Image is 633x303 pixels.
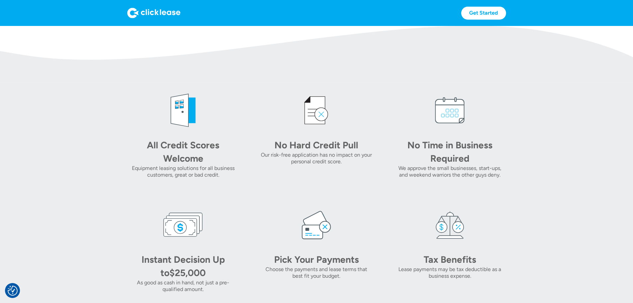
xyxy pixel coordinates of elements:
div: No Time in Business Required [403,138,496,165]
div: Our risk-free application has no impact on your personal credit score. [261,152,372,165]
div: As good as cash in hand, not just a pre-qualified amount. [127,279,239,293]
div: All Credit Scores Welcome [137,138,230,165]
img: welcome icon [163,90,203,130]
div: Lease payments may be tax deductible as a business expense. [394,266,506,279]
a: Get Started [461,7,506,20]
button: Consent Preferences [8,286,18,296]
div: $25,000 [169,267,206,278]
div: Instant Decision Up to [142,254,225,278]
div: No Hard Credit Pull [270,138,363,152]
img: money icon [163,205,203,245]
img: tax icon [430,205,470,245]
img: Revisit consent button [8,286,18,296]
div: Pick Your Payments [270,253,363,266]
div: Tax Benefits [403,253,496,266]
img: calendar icon [430,90,470,130]
img: card icon [296,205,336,245]
img: Logo [127,8,180,18]
img: credit icon [296,90,336,130]
div: We approve the small businesses, start-ups, and weekend warriors the other guys deny. [394,165,506,178]
div: Equipment leasing solutions for all business customers, great or bad credit. [127,165,239,178]
div: Choose the payments and lease terms that best fit your budget. [261,266,372,279]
